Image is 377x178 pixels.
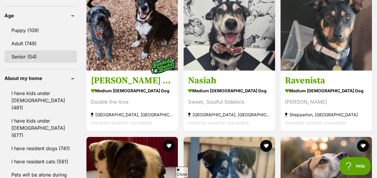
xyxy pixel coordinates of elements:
[4,155,77,168] a: I have resident cats (561)
[188,111,271,119] strong: [GEOGRAPHIC_DATA], [GEOGRAPHIC_DATA]
[163,140,175,152] button: favourite
[280,70,372,131] a: Ravenista medium [DEMOGRAPHIC_DATA] Dog [PERSON_NAME] Shepparton, [GEOGRAPHIC_DATA] Interstate ad...
[91,120,152,125] span: Interstate adoption unavailable
[188,86,271,95] strong: medium [DEMOGRAPHIC_DATA] Dog
[285,75,367,86] h3: Ravenista
[86,70,178,131] a: [PERSON_NAME] and [PERSON_NAME] medium [DEMOGRAPHIC_DATA] Dog Double the love [GEOGRAPHIC_DATA], ...
[91,86,173,95] strong: medium [DEMOGRAPHIC_DATA] Dog
[4,13,77,18] header: Age
[285,120,346,125] span: Interstate adoption unavailable
[4,142,77,155] a: I have resident dogs (741)
[340,157,371,175] iframe: Help Scout Beacon - Open
[184,70,275,131] a: Nasiah medium [DEMOGRAPHIC_DATA] Dog Sweet, Soulful Sidekick [GEOGRAPHIC_DATA], [GEOGRAPHIC_DATA]...
[260,140,272,152] button: favourite
[4,76,77,81] header: About my home
[91,111,173,119] strong: [GEOGRAPHIC_DATA], [GEOGRAPHIC_DATA]
[357,140,369,152] button: favourite
[285,98,367,106] div: [PERSON_NAME]
[188,120,249,125] span: Interstate adoption unavailable
[285,111,367,119] strong: Shepparton, [GEOGRAPHIC_DATA]
[4,114,77,141] a: I have kids under [DEMOGRAPHIC_DATA] (677)
[91,75,173,86] h3: [PERSON_NAME] and [PERSON_NAME]
[175,167,189,177] span: Close
[4,87,77,114] a: I have kids under [DEMOGRAPHIC_DATA] (481)
[4,37,77,50] a: Adult (749)
[148,51,178,81] img: bonded besties
[4,50,77,63] a: Senior (54)
[4,24,77,37] a: Puppy (109)
[285,86,367,95] strong: medium [DEMOGRAPHIC_DATA] Dog
[188,75,271,86] h3: Nasiah
[188,98,271,106] div: Sweet, Soulful Sidekick
[91,98,173,106] div: Double the love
